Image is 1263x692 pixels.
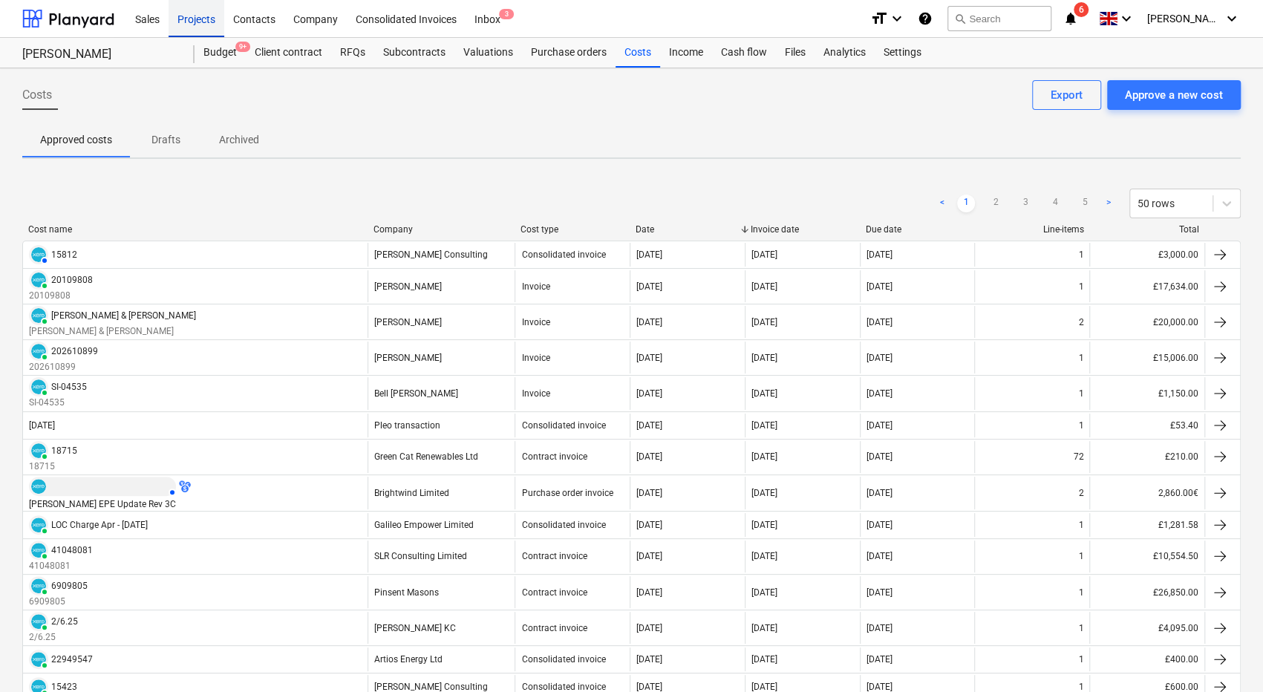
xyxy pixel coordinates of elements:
img: xero.svg [31,344,46,359]
div: [DATE] [751,682,777,692]
div: Files [776,38,815,68]
div: Invoice has been synced with Xero and its status is currently PAID [29,270,48,290]
div: SLR Consulting Limited [374,551,467,561]
div: 1 [1078,520,1083,530]
i: keyboard_arrow_down [1117,10,1135,27]
a: Client contract [246,38,331,68]
div: Contract invoice [521,451,587,462]
div: Invoice has been synced with Xero and its status is currently PAID [29,515,48,535]
div: 22949547 [51,654,93,665]
div: SI-04535 [51,382,87,392]
button: Export [1032,80,1101,110]
div: Line-items [981,224,1084,235]
div: £3,000.00 [1089,243,1204,267]
div: Invoice has been synced with Xero and its status is currently PAID [29,306,48,325]
div: [DATE] [751,520,777,530]
div: [DATE] [636,249,662,260]
div: [DATE] [636,551,662,561]
div: RFQs [331,38,374,68]
span: 9+ [235,42,250,52]
div: Brightwind Limited [374,488,449,498]
div: [PERSON_NAME] KC [374,623,456,633]
div: 1 [1078,281,1083,292]
div: [DATE] [636,682,662,692]
div: [DATE] [636,420,662,431]
i: format_size [870,10,888,27]
div: [DATE] [751,587,777,598]
div: [DATE] [751,249,777,260]
div: [DATE] [867,587,892,598]
p: 202610899 [29,361,98,373]
div: [PERSON_NAME] EPE Update Rev 3C [29,499,176,509]
a: Subcontracts [374,38,454,68]
div: [PERSON_NAME] [22,47,177,62]
div: Consolidated invoice [521,249,605,260]
a: Costs [616,38,660,68]
div: Pinsent Masons [374,587,439,598]
div: Settings [875,38,930,68]
a: Budget9+ [195,38,246,68]
div: £210.00 [1089,441,1204,473]
div: [DATE] [751,551,777,561]
div: [DATE] [751,654,777,665]
div: [DATE] [867,551,892,561]
div: Export [1051,85,1083,105]
div: [PERSON_NAME] Consulting [374,249,488,260]
span: [PERSON_NAME] [1147,13,1221,25]
p: Approved costs [40,132,112,148]
a: Previous page [933,195,951,212]
div: [DATE] [867,317,892,327]
img: xero.svg [31,652,46,667]
div: Pleo transaction [374,420,440,431]
div: 72 [1073,451,1083,462]
p: Drafts [148,132,183,148]
div: [PERSON_NAME] [374,353,442,363]
div: 1 [1078,249,1083,260]
span: 6 [1074,2,1089,17]
div: [DATE] [636,488,662,498]
img: xero.svg [31,578,46,593]
div: Chat Widget [1189,621,1263,692]
div: [DATE] [867,388,892,399]
div: Consolidated invoice [521,520,605,530]
div: [DATE] [636,317,662,327]
img: xero.svg [31,614,46,629]
div: Invoice has been synced with Xero and its status is currently PAID [29,612,48,631]
div: Invoice [521,317,549,327]
div: Invoice date [751,224,854,235]
div: [DATE] [636,388,662,399]
div: Artios Energy Ltd [374,654,443,665]
p: 6909805 [29,595,88,608]
p: 18715 [29,460,77,473]
a: Page 4 [1046,195,1064,212]
div: Invoice has been synced with Xero and its status is currently PAID [29,441,48,460]
button: Search [947,6,1051,31]
p: SI-04535 [29,396,87,409]
div: £10,554.50 [1089,541,1204,572]
div: 1 [1078,682,1083,692]
div: Date [636,224,739,235]
div: [DATE] [751,420,777,431]
a: Cash flow [712,38,776,68]
div: £20,000.00 [1089,306,1204,338]
div: Cost type [520,224,624,235]
span: Costs [22,86,52,104]
div: [DATE] [751,451,777,462]
div: Valuations [454,38,522,68]
div: Consolidated invoice [521,682,605,692]
div: LOC Charge Apr - [DATE] [51,520,148,530]
img: xero.svg [31,518,46,532]
div: [DATE] [867,520,892,530]
div: [DATE] [867,353,892,363]
p: [PERSON_NAME] & [PERSON_NAME] [29,325,196,338]
span: 3 [499,9,514,19]
a: Page 5 [1076,195,1094,212]
div: [DATE] [636,353,662,363]
div: [DATE] [867,249,892,260]
div: [DATE] [636,623,662,633]
div: Contract invoice [521,551,587,561]
div: Invoice has been synced with Xero and its status is currently PAID [29,650,48,669]
div: Contract invoice [521,587,587,598]
div: Invoice [521,388,549,399]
